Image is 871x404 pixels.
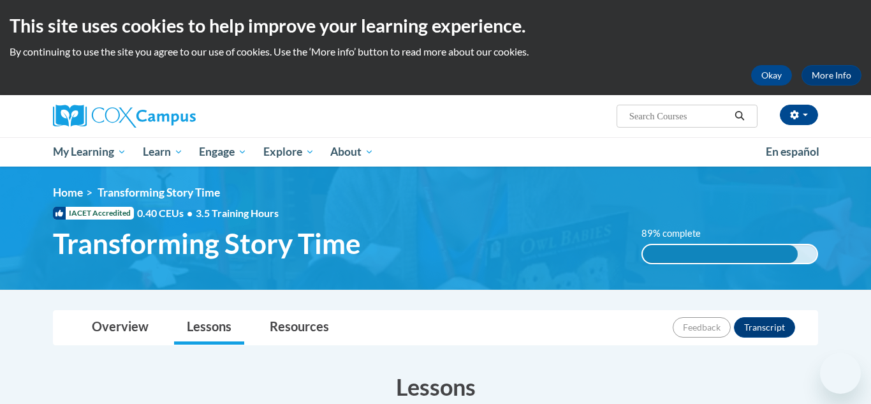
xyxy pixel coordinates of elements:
span: Explore [263,144,314,160]
div: Main menu [34,137,837,167]
h3: Lessons [53,371,818,403]
a: Lessons [174,311,244,345]
span: 3.5 Training Hours [196,207,279,219]
iframe: Botón para iniciar la ventana de mensajería [820,353,861,394]
span: • [187,207,193,219]
a: About [323,137,383,167]
a: Home [53,186,83,199]
span: 0.40 CEUs [137,206,196,220]
img: Cox Campus [53,105,196,128]
button: Search [730,108,749,124]
span: En español [766,145,819,158]
button: Okay [751,65,792,86]
span: IACET Accredited [53,207,134,220]
a: Learn [135,137,191,167]
span: My Learning [53,144,126,160]
a: My Learning [45,137,135,167]
a: Engage [191,137,255,167]
a: Cox Campus [53,105,295,128]
span: Learn [143,144,183,160]
a: Overview [79,311,161,345]
p: By continuing to use the site you agree to our use of cookies. Use the ‘More info’ button to read... [10,45,861,59]
button: Account Settings [780,105,818,125]
span: Engage [199,144,247,160]
a: More Info [801,65,861,86]
div: 89% complete [643,245,798,263]
a: En español [758,138,828,165]
button: Transcript [734,317,795,338]
span: Transforming Story Time [98,186,220,199]
a: Explore [255,137,323,167]
label: 89% complete [641,227,715,241]
button: Feedback [673,317,731,338]
span: About [330,144,374,160]
a: Resources [257,311,342,345]
h2: This site uses cookies to help improve your learning experience. [10,13,861,38]
span: Transforming Story Time [53,227,361,260]
input: Search Courses [628,108,730,124]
